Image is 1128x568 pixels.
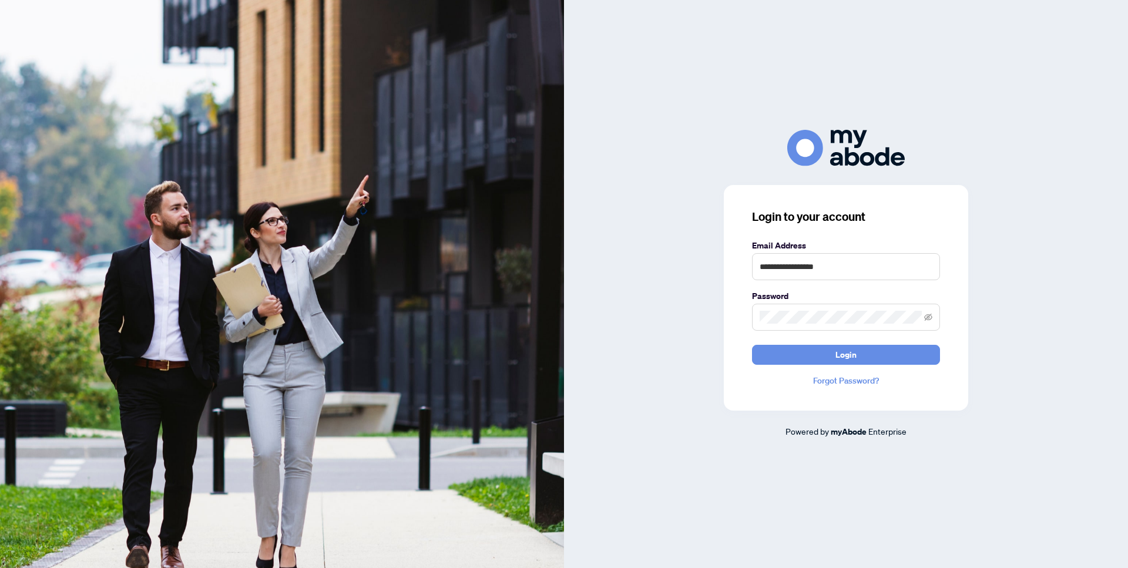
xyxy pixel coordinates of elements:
label: Email Address [752,239,940,252]
img: ma-logo [787,130,905,166]
label: Password [752,290,940,303]
span: Powered by [785,426,829,436]
a: Forgot Password? [752,374,940,387]
h3: Login to your account [752,209,940,225]
button: Login [752,345,940,365]
a: myAbode [831,425,867,438]
span: Login [835,345,857,364]
span: Enterprise [868,426,907,436]
span: eye-invisible [924,313,932,321]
